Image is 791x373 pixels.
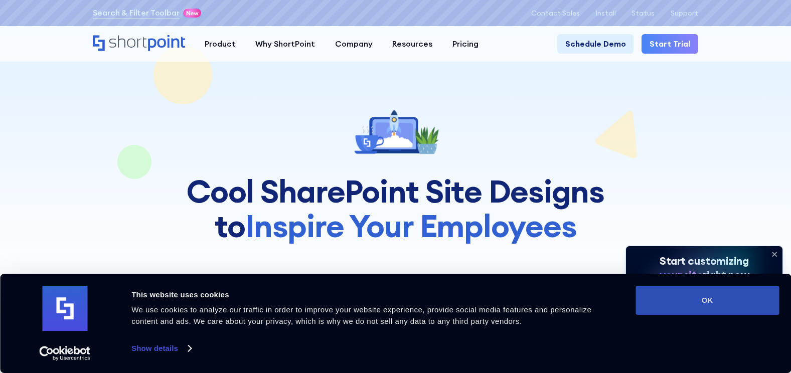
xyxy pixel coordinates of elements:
[671,9,698,17] a: Support
[557,34,634,54] a: Schedule Demo
[195,34,245,54] a: Product
[21,346,109,361] a: Usercentrics Cookiebot - opens in a new window
[173,174,618,244] h1: Cool SharePoint Site Designs to
[531,9,580,17] a: Contact Sales
[392,38,432,50] div: Resources
[131,305,591,325] span: We use cookies to analyze our traffic in order to improve your website experience, provide social...
[93,7,179,19] a: Search & Filter Toolbar
[42,286,87,331] img: logo
[131,341,191,356] a: Show details
[335,38,373,50] div: Company
[631,9,655,17] a: Status
[245,206,576,246] span: Inspire Your Employees
[442,34,488,54] a: Pricing
[452,38,479,50] div: Pricing
[205,38,236,50] div: Product
[93,35,185,52] a: Home
[246,34,325,54] a: Why ShortPoint
[325,34,382,54] a: Company
[596,9,616,17] a: Install
[131,289,613,301] div: This website uses cookies
[383,34,442,54] a: Resources
[636,286,779,315] button: OK
[255,38,315,50] div: Why ShortPoint
[642,34,698,54] a: Start Trial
